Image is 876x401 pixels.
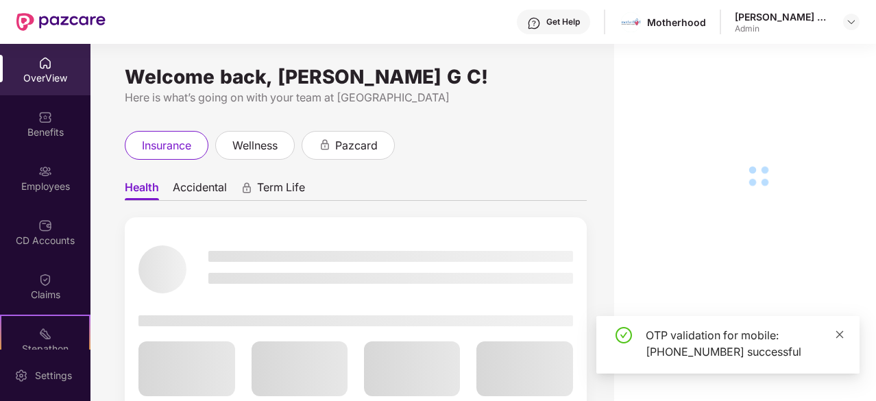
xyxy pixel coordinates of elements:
span: Health [125,180,159,200]
img: svg+xml;base64,PHN2ZyBpZD0iQ0RfQWNjb3VudHMiIGRhdGEtbmFtZT0iQ0QgQWNjb3VudHMiIHhtbG5zPSJodHRwOi8vd3... [38,219,52,232]
span: Term Life [257,180,305,200]
span: Accidental [173,180,227,200]
div: Get Help [546,16,580,27]
span: check-circle [616,327,632,343]
div: OTP validation for mobile: [PHONE_NUMBER] successful [646,327,843,360]
img: New Pazcare Logo [16,13,106,31]
div: Here is what’s going on with your team at [GEOGRAPHIC_DATA] [125,89,587,106]
img: motherhood%20_%20logo.png [621,12,641,32]
div: Admin [735,23,831,34]
span: pazcard [335,137,378,154]
div: Settings [31,369,76,382]
div: animation [241,182,253,194]
span: insurance [142,137,191,154]
img: svg+xml;base64,PHN2ZyBpZD0iRHJvcGRvd24tMzJ4MzIiIHhtbG5zPSJodHRwOi8vd3d3LnczLm9yZy8yMDAwL3N2ZyIgd2... [846,16,857,27]
span: close [835,330,844,339]
img: svg+xml;base64,PHN2ZyBpZD0iQmVuZWZpdHMiIHhtbG5zPSJodHRwOi8vd3d3LnczLm9yZy8yMDAwL3N2ZyIgd2lkdGg9Ij... [38,110,52,124]
div: Welcome back, [PERSON_NAME] G C! [125,71,587,82]
span: wellness [232,137,278,154]
div: Stepathon [1,342,89,356]
img: svg+xml;base64,PHN2ZyBpZD0iRW1wbG95ZWVzIiB4bWxucz0iaHR0cDovL3d3dy53My5vcmcvMjAwMC9zdmciIHdpZHRoPS... [38,165,52,178]
img: svg+xml;base64,PHN2ZyBpZD0iSG9tZSIgeG1sbnM9Imh0dHA6Ly93d3cudzMub3JnLzIwMDAvc3ZnIiB3aWR0aD0iMjAiIG... [38,56,52,70]
img: svg+xml;base64,PHN2ZyBpZD0iSGVscC0zMngzMiIgeG1sbnM9Imh0dHA6Ly93d3cudzMub3JnLzIwMDAvc3ZnIiB3aWR0aD... [527,16,541,30]
img: svg+xml;base64,PHN2ZyB4bWxucz0iaHR0cDovL3d3dy53My5vcmcvMjAwMC9zdmciIHdpZHRoPSIyMSIgaGVpZ2h0PSIyMC... [38,327,52,341]
div: Motherhood [647,16,706,29]
img: svg+xml;base64,PHN2ZyBpZD0iU2V0dGluZy0yMHgyMCIgeG1sbnM9Imh0dHA6Ly93d3cudzMub3JnLzIwMDAvc3ZnIiB3aW... [14,369,28,382]
img: svg+xml;base64,PHN2ZyBpZD0iQ2xhaW0iIHhtbG5zPSJodHRwOi8vd3d3LnczLm9yZy8yMDAwL3N2ZyIgd2lkdGg9IjIwIi... [38,273,52,287]
div: animation [319,138,331,151]
div: [PERSON_NAME] G C [735,10,831,23]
